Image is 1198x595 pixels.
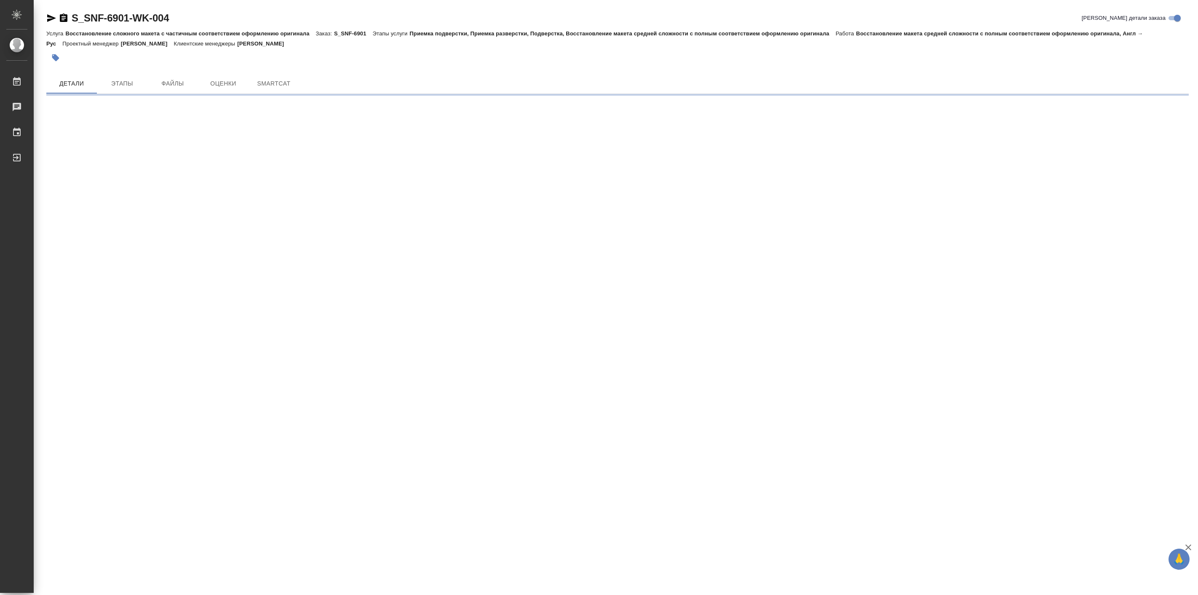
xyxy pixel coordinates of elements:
[836,30,856,37] p: Работа
[203,78,243,89] span: Оценки
[1172,550,1186,568] span: 🙏
[121,40,174,47] p: [PERSON_NAME]
[46,30,65,37] p: Услуга
[46,48,65,67] button: Добавить тэг
[59,13,69,23] button: Скопировать ссылку
[373,30,410,37] p: Этапы услуги
[174,40,238,47] p: Клиентские менеджеры
[102,78,142,89] span: Этапы
[237,40,290,47] p: [PERSON_NAME]
[1082,14,1166,22] span: [PERSON_NAME] детали заказа
[409,30,835,37] p: Приемка подверстки, Приемка разверстки, Подверстка, Восстановление макета средней сложности с пол...
[72,12,169,24] a: S_SNF-6901-WK-004
[51,78,92,89] span: Детали
[65,30,316,37] p: Восстановление сложного макета с частичным соответствием оформлению оригинала
[316,30,334,37] p: Заказ:
[334,30,373,37] p: S_SNF-6901
[62,40,120,47] p: Проектный менеджер
[254,78,294,89] span: SmartCat
[152,78,193,89] span: Файлы
[1169,549,1190,570] button: 🙏
[46,13,56,23] button: Скопировать ссылку для ЯМессенджера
